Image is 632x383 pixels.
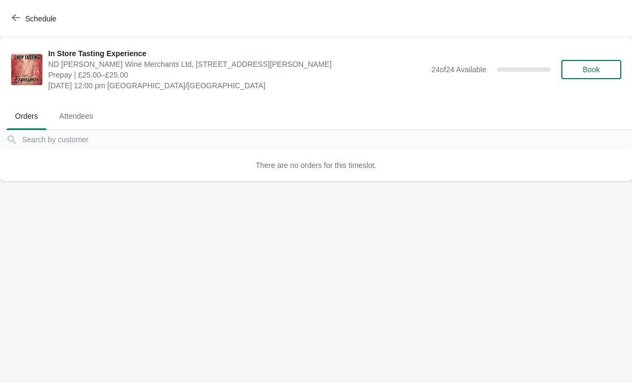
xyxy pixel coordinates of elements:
[583,65,600,74] span: Book
[48,70,426,80] span: Prepay | £25.00–£25.00
[51,106,102,126] span: Attendees
[6,106,47,126] span: Orders
[255,161,377,170] span: There are no orders for this timeslot.
[431,65,486,74] span: 24 of 24 Available
[25,14,56,23] span: Schedule
[561,60,621,79] button: Book
[5,9,65,28] button: Schedule
[48,59,426,70] span: ND [PERSON_NAME] Wine Merchants Ltd, [STREET_ADDRESS][PERSON_NAME]
[11,54,42,85] img: In Store Tasting Experience
[48,80,426,91] span: [DATE] 12:00 pm [GEOGRAPHIC_DATA]/[GEOGRAPHIC_DATA]
[21,130,632,149] input: Search by customer
[48,48,426,59] span: In Store Tasting Experience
